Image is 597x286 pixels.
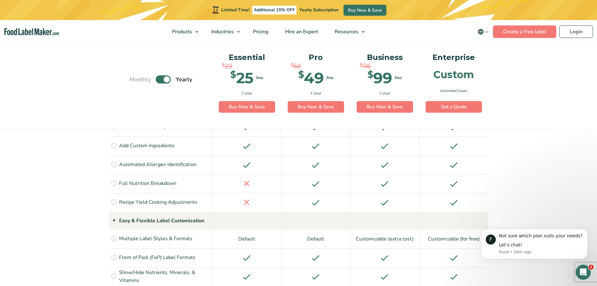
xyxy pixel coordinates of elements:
p: Essential [219,51,275,63]
span: 1 User [241,90,252,96]
span: Monthly [129,75,151,84]
span: Yearly [176,75,192,84]
label: Toggle [156,76,171,84]
a: Resources [327,20,368,43]
a: Create a free label [493,25,556,38]
p: Pro [288,51,344,63]
p: Front of Pack (FoP) Label Formats [119,254,196,262]
p: Enterprise [426,51,482,63]
span: Products [170,28,193,35]
p: Recipe Yield Cooking Adjustments [119,198,197,207]
div: Customizable (for free) [419,229,488,248]
a: Buy Now & Save [219,101,275,113]
div: 49 [298,70,324,85]
p: Full Nutrition Breakdown [119,180,176,188]
p: Multiple Label Styles & Formats [119,235,192,243]
span: $ [368,70,373,79]
span: Industries [209,28,234,35]
span: /mo [326,75,333,81]
div: Easy & Flexible Label Customization [109,212,488,229]
span: /mo [256,75,263,81]
span: Limited Time! [221,7,249,13]
span: 29 [225,62,232,71]
a: Get a Quote [426,101,482,113]
p: Automated Allergen Identification [119,161,196,169]
span: 1 User [379,90,390,96]
a: Industries [203,20,243,43]
a: Buy Now & Save [343,5,386,16]
a: Products [164,20,202,43]
p: Add Custom Ingredients [119,142,175,150]
span: $ [230,70,236,79]
a: Buy Now & Save [357,101,413,113]
span: 1 User [310,90,321,96]
span: $ [222,62,225,69]
span: 58 [294,62,301,71]
a: Login [559,25,593,38]
span: $ [291,62,294,69]
span: Resources [333,28,359,35]
div: Custom [433,70,474,80]
span: Pricing [251,28,269,35]
iframe: Intercom live chat [576,265,591,280]
p: Show/Hide Nutrients, Minerals, & Vitamins [119,269,211,285]
div: Customizable (extra cost) [350,229,419,248]
span: $ [360,62,363,69]
span: Unlimited Users [440,88,467,94]
span: Hire an Expert [283,28,319,35]
iframe: Intercom notifications message [472,219,597,269]
div: Default [212,229,281,248]
span: $ [298,70,304,79]
span: Yearly Subscription [299,7,338,13]
a: Pricing [245,20,275,43]
a: Buy Now & Save [288,101,344,113]
div: 25 [230,70,254,85]
span: /mo [395,75,402,81]
span: 2 [589,265,594,270]
span: 116 [363,62,371,71]
span: Additional 15% OFF [252,6,296,14]
p: Business [357,51,413,63]
div: Default [281,229,350,248]
div: 99 [368,70,392,85]
a: Hire an Expert [277,20,325,43]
